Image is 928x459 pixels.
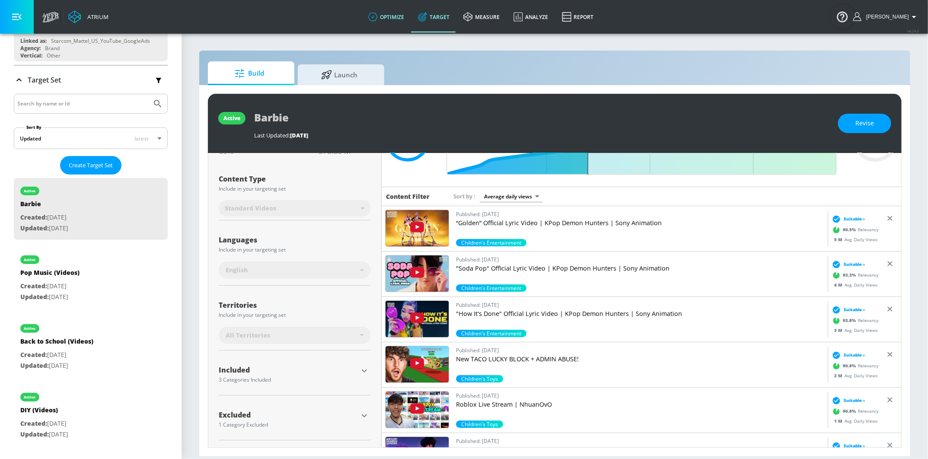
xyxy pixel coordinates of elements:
[456,330,526,337] span: Children's Entertainment
[20,224,49,232] span: Updated:
[51,37,150,45] div: Starcom_Mattel_US_YouTube_GoogleAds
[45,45,60,52] div: Brand
[830,351,865,359] div: Suitable ›
[456,255,824,264] p: Published: [DATE]
[226,266,248,274] span: English
[219,422,358,427] div: 1 Category Excluded
[24,189,36,193] div: active
[386,301,449,337] img: QGsevnbItdU
[219,312,371,318] div: Include in your targeting set
[219,236,371,243] div: Languages
[843,317,858,324] span: 93.8 %
[17,98,148,109] input: Search by name or Id
[14,316,168,377] div: activeBack to School (Videos)Created:[DATE]Updated:[DATE]
[20,419,47,427] span: Created:
[838,114,891,133] button: Revise
[830,214,865,223] div: Suitable ›
[14,178,168,240] div: activeBarbieCreated:[DATE]Updated:[DATE]
[24,258,36,262] div: active
[456,255,824,284] a: Published: [DATE]"Soda Pop" Official Lyric Video | KPop Demon Hunters | Sony Animation
[844,216,865,222] span: Suitable ›
[456,346,824,355] p: Published: [DATE]
[834,372,845,378] span: 2 M
[907,29,919,33] span: v 4.24.0
[219,411,358,418] div: Excluded
[361,1,411,32] a: optimize
[20,350,93,360] p: [DATE]
[480,191,542,202] div: Average daily views
[219,175,371,182] div: Content Type
[830,281,878,288] div: Avg. Daily Views
[843,363,858,369] span: 90.6 %
[290,131,308,139] span: [DATE]
[219,327,371,344] div: All Territories
[20,361,49,370] span: Updated:
[219,302,371,309] div: Territories
[20,429,68,440] p: [DATE]
[20,37,47,45] div: Linked as:
[830,327,878,333] div: Avg. Daily Views
[20,292,80,303] p: [DATE]
[68,10,108,23] a: Atrium
[456,391,824,400] p: Published: [DATE]
[456,400,824,409] p: Roblox Live Stream | NhuanOvO
[69,160,113,170] span: Create Target Set
[456,309,824,318] p: "How It's Done" Official Lyric Video | KPop Demon Hunters | Sony Animation
[20,430,49,438] span: Updated:
[20,223,68,234] p: [DATE]
[456,239,526,246] span: Children's Entertainment
[14,66,168,94] div: Target Set
[20,282,47,290] span: Created:
[844,306,865,313] span: Suitable ›
[254,131,829,139] div: Last Updated:
[24,326,36,331] div: active
[14,247,168,309] div: activePop Music (Videos)Created:[DATE]Updated:[DATE]
[20,360,93,371] p: [DATE]
[843,272,858,278] span: 93.3 %
[456,1,507,32] a: measure
[830,359,879,372] div: Relevancy
[386,255,449,292] img: 983bBbJx0Mk
[25,124,43,130] label: Sort By
[853,12,919,22] button: [PERSON_NAME]
[456,300,824,330] a: Published: [DATE]"How It's Done" Official Lyric Video | KPop Demon Hunters | Sony Animation
[456,330,526,337] div: 93.8%
[830,405,879,418] div: Relevancy
[830,260,865,268] div: Suitable ›
[844,397,865,404] span: Suitable ›
[507,1,555,32] a: Analyze
[20,268,80,281] div: Pop Music (Videos)
[453,192,475,200] span: Sort by
[20,293,49,301] span: Updated:
[844,261,865,268] span: Suitable ›
[456,437,824,446] p: Published: [DATE]
[134,135,149,142] span: latest
[830,314,879,327] div: Relevancy
[84,13,108,21] div: Atrium
[386,210,449,246] img: yebNIHKAC4A
[456,210,824,219] p: Published: [DATE]
[14,384,168,446] div: activeDIY (Videos)Created:[DATE]Updated:[DATE]
[20,213,47,221] span: Created:
[834,418,845,424] span: 1 M
[20,135,41,142] div: Updated
[386,192,430,201] h6: Content Filter
[20,406,68,418] div: DIY (Videos)
[456,284,526,292] span: Children's Entertainment
[219,377,358,382] div: 3 Categories Included
[306,64,372,85] span: Launch
[20,418,68,429] p: [DATE]
[555,1,600,32] a: Report
[456,375,503,382] div: 90.6%
[219,261,371,279] div: English
[411,1,456,32] a: Target
[20,45,41,52] div: Agency:
[456,219,824,227] p: “Golden” Official Lyric Video | KPop Demon Hunters | Sony Animation
[386,392,449,428] img: lDUARGlqkTw
[830,441,865,450] div: Suitable ›
[830,223,879,236] div: Relevancy
[219,247,371,252] div: Include in your targeting set
[456,346,824,375] a: Published: [DATE]New TACO LUCKY BLOCK + ADMIN ABUSE!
